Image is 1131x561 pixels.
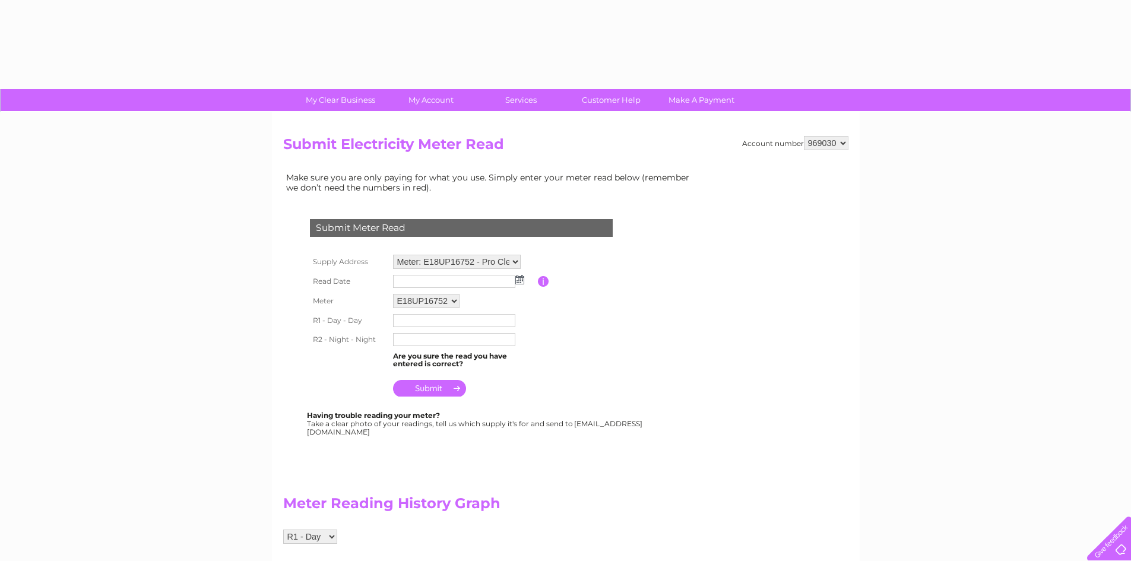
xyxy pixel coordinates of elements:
[292,89,389,111] a: My Clear Business
[307,411,440,420] b: Having trouble reading your meter?
[283,170,699,195] td: Make sure you are only paying for what you use. Simply enter your meter read below (remember we d...
[307,291,390,311] th: Meter
[472,89,570,111] a: Services
[307,252,390,272] th: Supply Address
[538,276,549,287] input: Information
[393,380,466,397] input: Submit
[515,275,524,284] img: ...
[742,136,848,150] div: Account number
[382,89,480,111] a: My Account
[307,330,390,349] th: R2 - Night - Night
[307,272,390,291] th: Read Date
[390,349,538,372] td: Are you sure the read you have entered is correct?
[307,311,390,330] th: R1 - Day - Day
[652,89,750,111] a: Make A Payment
[283,495,699,518] h2: Meter Reading History Graph
[283,136,848,159] h2: Submit Electricity Meter Read
[307,411,644,436] div: Take a clear photo of your readings, tell us which supply it's for and send to [EMAIL_ADDRESS][DO...
[310,219,613,237] div: Submit Meter Read
[562,89,660,111] a: Customer Help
